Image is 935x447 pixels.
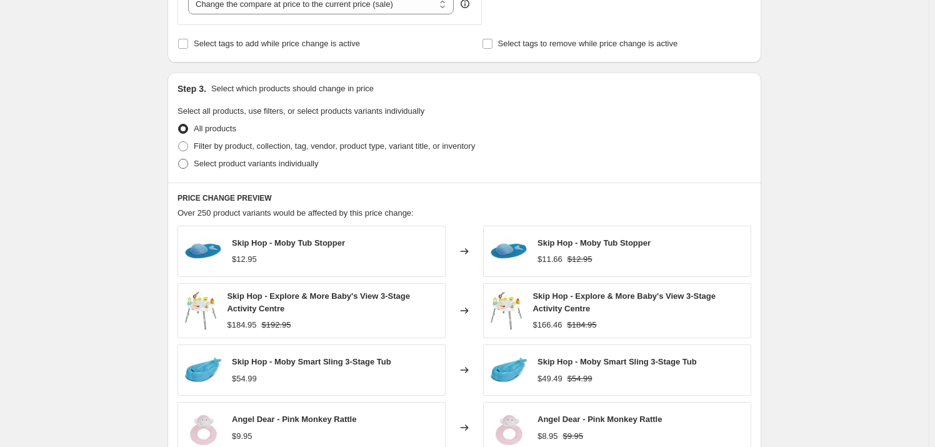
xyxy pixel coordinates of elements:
strike: $192.95 [261,319,291,331]
img: angel-dear-pink-monkey-rattle-31223411019_80x.jpg [184,409,222,446]
div: $184.95 [227,319,256,331]
span: Select tags to add while price change is active [194,39,360,48]
strike: $12.95 [567,253,592,266]
span: Skip Hop - Moby Tub Stopper [537,238,651,248]
img: skip-hop-moby-smart-sling-3-stage-tub-31223403787_80x.jpg [490,351,527,389]
img: skip-hop-moby-tub-stopper-31223397259_80x.jpg [184,233,222,270]
div: $9.95 [232,430,252,443]
img: skip-hop-explore-more-baby-s-view-3-stage-activity-centre-31223399947_80x.jpg [490,292,522,329]
div: $49.49 [537,373,562,385]
img: skip-hop-moby-smart-sling-3-stage-tub-31223403787_80x.jpg [184,351,222,389]
span: Skip Hop - Moby Tub Stopper [232,238,345,248]
span: Skip Hop - Explore & More Baby's View 3-Stage Activity Centre [227,291,410,313]
span: Skip Hop - Explore & More Baby's View 3-Stage Activity Centre [532,291,716,313]
span: Select tags to remove while price change is active [498,39,678,48]
strike: $54.99 [567,373,592,385]
h2: Step 3. [177,83,206,95]
h6: PRICE CHANGE PREVIEW [177,193,751,203]
span: Over 250 product variants would be affected by this price change: [177,208,414,218]
span: Filter by product, collection, tag, vendor, product type, variant title, or inventory [194,141,475,151]
span: Angel Dear - Pink Monkey Rattle [537,414,662,424]
img: skip-hop-moby-tub-stopper-31223397259_80x.jpg [490,233,527,270]
p: Select which products should change in price [211,83,374,95]
span: Angel Dear - Pink Monkey Rattle [232,414,356,424]
span: Skip Hop - Moby Smart Sling 3-Stage Tub [232,357,391,366]
span: Select product variants individually [194,159,318,168]
strike: $9.95 [563,430,584,443]
span: Select all products, use filters, or select products variants individually [177,106,424,116]
img: skip-hop-explore-more-baby-s-view-3-stage-activity-centre-31223399947_80x.jpg [184,292,217,329]
span: Skip Hop - Moby Smart Sling 3-Stage Tub [537,357,697,366]
div: $54.99 [232,373,257,385]
strike: $184.95 [567,319,596,331]
div: $12.95 [232,253,257,266]
div: $11.66 [537,253,562,266]
div: $166.46 [532,319,562,331]
div: $8.95 [537,430,558,443]
img: angel-dear-pink-monkey-rattle-31223411019_80x.jpg [490,409,527,446]
span: All products [194,124,236,133]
